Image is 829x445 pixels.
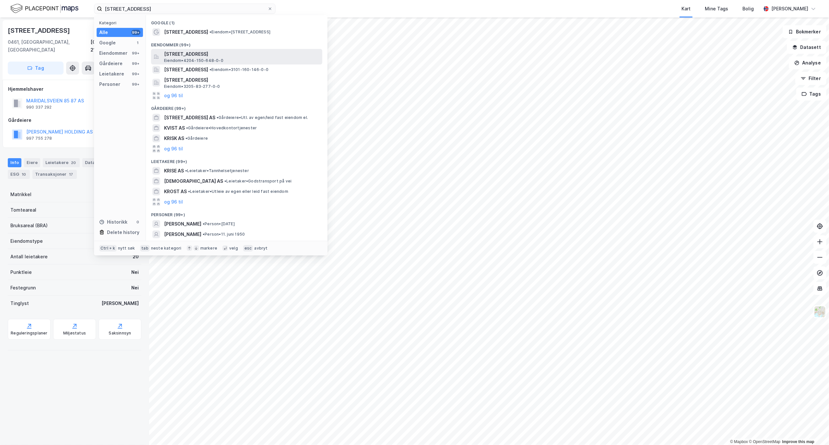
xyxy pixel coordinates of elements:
[146,101,327,112] div: Gårdeiere (99+)
[107,228,139,236] div: Delete history
[8,38,90,54] div: 0461, [GEOGRAPHIC_DATA], [GEOGRAPHIC_DATA]
[131,30,140,35] div: 99+
[209,67,211,72] span: •
[164,188,187,195] span: KROST AS
[99,218,127,226] div: Historikk
[783,25,826,38] button: Bokmerker
[164,220,201,228] span: [PERSON_NAME]
[20,171,27,178] div: 10
[209,29,211,34] span: •
[771,5,808,13] div: [PERSON_NAME]
[185,168,187,173] span: •
[203,232,245,237] span: Person • 11. juni 1950
[814,306,826,318] img: Z
[796,88,826,100] button: Tags
[200,246,217,251] div: markere
[164,50,320,58] span: [STREET_ADDRESS]
[243,245,253,252] div: esc
[224,179,291,184] span: Leietaker • Godstransport på vei
[164,145,183,153] button: og 96 til
[99,245,117,252] div: Ctrl + k
[99,49,127,57] div: Eiendommer
[24,158,40,167] div: Eiere
[10,299,29,307] div: Tinglyst
[10,284,36,292] div: Festegrunn
[70,159,77,166] div: 20
[164,177,223,185] span: [DEMOGRAPHIC_DATA] AS
[203,221,205,226] span: •
[782,439,814,444] a: Improve this map
[82,158,107,167] div: Datasett
[797,414,829,445] iframe: Chat Widget
[32,170,77,179] div: Transaksjoner
[102,4,267,14] input: Søk på adresse, matrikkel, gårdeiere, leietakere eller personer
[131,71,140,76] div: 99+
[164,124,185,132] span: KVIST AS
[730,439,748,444] a: Mapbox
[164,135,184,142] span: KRISK AS
[43,158,80,167] div: Leietakere
[146,37,327,49] div: Eiendommer (99+)
[10,268,32,276] div: Punktleie
[68,171,74,178] div: 17
[164,167,184,175] span: KRISE AS
[789,56,826,69] button: Analyse
[151,246,182,251] div: neste kategori
[795,72,826,85] button: Filter
[742,5,754,13] div: Bolig
[99,60,123,67] div: Gårdeiere
[217,115,219,120] span: •
[188,189,288,194] span: Leietaker • Utleie av egen eller leid fast eiendom
[8,170,30,179] div: ESG
[185,136,208,141] span: Gårdeiere
[164,76,320,84] span: [STREET_ADDRESS]
[11,331,47,336] div: Reguleringsplaner
[185,168,249,173] span: Leietaker • Tannhelsetjenester
[164,28,208,36] span: [STREET_ADDRESS]
[681,5,691,13] div: Kart
[787,41,826,54] button: Datasett
[99,39,116,47] div: Google
[254,246,267,251] div: avbryt
[8,62,64,75] button: Tag
[146,154,327,166] div: Leietakere (99+)
[705,5,728,13] div: Mine Tags
[99,20,143,25] div: Kategori
[109,331,131,336] div: Saksinnsyn
[10,206,36,214] div: Tomteareal
[186,125,257,131] span: Gårdeiere • Hovedkontortjenester
[8,158,21,167] div: Info
[164,114,215,122] span: [STREET_ADDRESS] AS
[217,115,308,120] span: Gårdeiere • Utl. av egen/leid fast eiendom el.
[209,67,268,72] span: Eiendom • 3101-160-146-0-0
[131,61,140,66] div: 99+
[209,29,270,35] span: Eiendom • [STREET_ADDRESS]
[203,232,205,237] span: •
[797,414,829,445] div: Kontrollprogram for chat
[101,299,139,307] div: [PERSON_NAME]
[186,125,188,130] span: •
[10,237,43,245] div: Eiendomstype
[164,230,201,238] span: [PERSON_NAME]
[63,331,86,336] div: Miljøstatus
[135,40,140,45] div: 1
[99,29,108,36] div: Alle
[26,136,52,141] div: 997 755 278
[164,58,223,63] span: Eiendom • 4204-150-648-0-0
[8,116,141,124] div: Gårdeiere
[224,179,226,183] span: •
[8,85,141,93] div: Hjemmelshaver
[10,222,48,229] div: Bruksareal (BRA)
[164,198,183,206] button: og 96 til
[188,189,190,194] span: •
[99,70,124,78] div: Leietakere
[164,84,220,89] span: Eiendom • 3205-83-277-0-0
[26,105,52,110] div: 990 337 292
[749,439,780,444] a: OpenStreetMap
[131,82,140,87] div: 99+
[164,66,208,74] span: [STREET_ADDRESS]
[229,246,238,251] div: velg
[146,207,327,219] div: Personer (99+)
[99,80,120,88] div: Personer
[10,253,48,261] div: Antall leietakere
